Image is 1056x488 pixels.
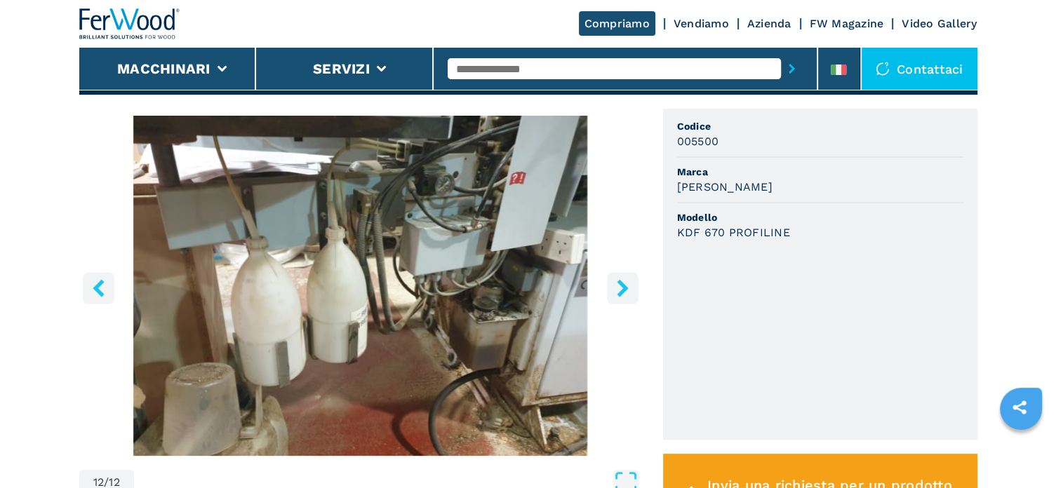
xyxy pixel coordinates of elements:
button: Servizi [313,60,370,77]
a: FW Magazine [810,17,884,30]
a: Compriamo [579,11,655,36]
img: Ferwood [79,8,180,39]
span: Marca [677,165,963,179]
span: Modello [677,210,963,224]
button: right-button [607,272,639,304]
button: left-button [83,272,114,304]
span: 12 [109,477,120,488]
h3: KDF 670 PROFILINE [677,224,790,240]
iframe: Chat [996,425,1045,477]
button: submit-button [781,53,803,85]
h3: 005500 [677,133,719,149]
img: Contattaci [876,62,890,76]
a: Video Gallery [902,17,977,30]
span: 12 [93,477,105,488]
span: / [104,477,109,488]
a: Azienda [747,17,791,30]
div: Go to Slide 12 [79,116,642,456]
img: Bordatrice Singola BRANDT KDF 670 PROFILINE [79,116,642,456]
h3: [PERSON_NAME] [677,179,773,195]
span: Codice [677,119,963,133]
div: Contattaci [862,48,977,90]
a: sharethis [1002,390,1037,425]
button: Macchinari [117,60,210,77]
a: Vendiamo [674,17,729,30]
